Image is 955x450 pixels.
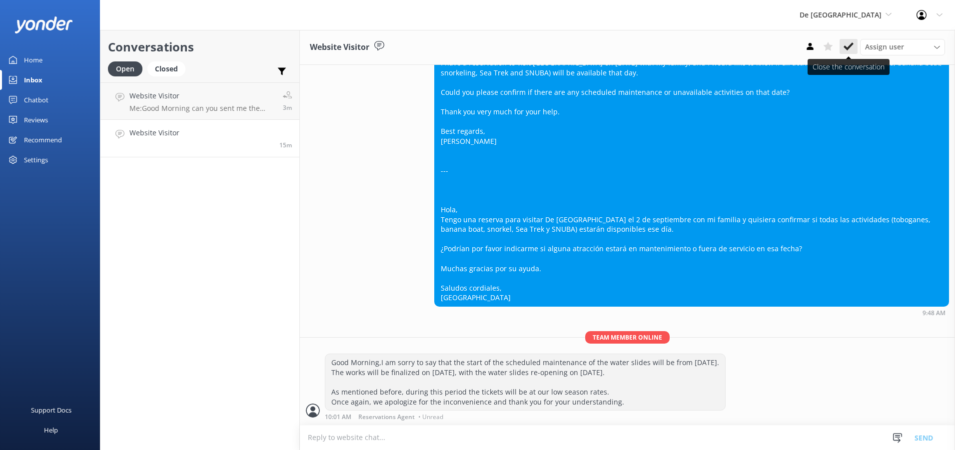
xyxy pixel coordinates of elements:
[434,309,949,316] div: 09:48am 19-Aug-2025 (UTC -04:00) America/Caracas
[279,141,292,149] span: 09:45am 19-Aug-2025 (UTC -04:00) America/Caracas
[24,70,42,90] div: Inbox
[108,61,142,76] div: Open
[108,37,292,56] h2: Conversations
[100,82,299,120] a: Website VisitorMe:Good Morning can you sent me the booking number and the pick up location.3m
[24,50,42,70] div: Home
[24,150,48,170] div: Settings
[358,414,415,420] span: Reservations Agent
[24,130,62,150] div: Recommend
[310,41,369,54] h3: Website Visitor
[865,41,904,52] span: Assign user
[24,110,48,130] div: Reviews
[15,16,72,33] img: yonder-white-logo.png
[418,414,443,420] span: • Unread
[129,90,275,101] h4: Website Visitor
[24,90,48,110] div: Chatbot
[325,413,726,420] div: 10:01am 19-Aug-2025 (UTC -04:00) America/Caracas
[129,127,179,138] h4: Website Visitor
[923,310,946,316] strong: 9:48 AM
[44,420,58,440] div: Help
[325,414,351,420] strong: 10:01 AM
[129,104,275,113] p: Me: Good Morning can you sent me the booking number and the pick up location.
[147,61,185,76] div: Closed
[31,400,71,420] div: Support Docs
[283,103,292,112] span: 09:57am 19-Aug-2025 (UTC -04:00) America/Caracas
[100,120,299,157] a: Website Visitor15m
[585,331,670,344] span: Team member online
[325,354,725,410] div: Good Morning,I am sorry to say that the start of the scheduled maintenance of the water slides wi...
[108,63,147,74] a: Open
[435,45,949,306] div: Hello, I have a reservation to visit [GEOGRAPHIC_DATA] on [DATE] with my family, and I would like...
[860,39,945,55] div: Assign User
[800,10,882,19] span: De [GEOGRAPHIC_DATA]
[147,63,190,74] a: Closed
